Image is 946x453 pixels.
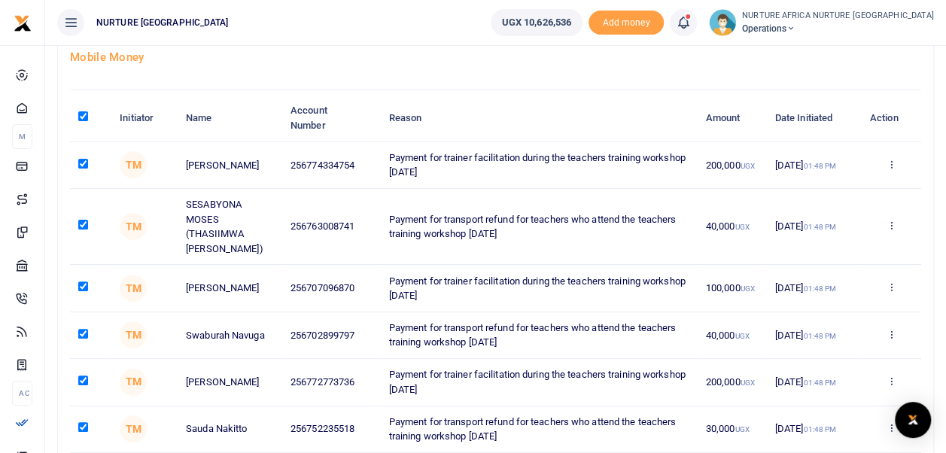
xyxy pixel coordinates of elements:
[120,275,147,302] span: Timothy Makumbi
[282,142,381,189] td: 256774334754
[735,332,749,340] small: UGX
[282,95,381,141] th: Account Number: activate to sort column ascending
[380,189,697,265] td: Payment for transport refund for teachers who attend the teachers training workshop [DATE]
[735,223,749,231] small: UGX
[589,11,664,35] li: Toup your wallet
[12,381,32,406] li: Ac
[178,142,282,189] td: [PERSON_NAME]
[380,312,697,359] td: Payment for transport refund for teachers who attend the teachers training workshop [DATE]
[120,415,147,442] span: Timothy Makumbi
[178,265,282,312] td: [PERSON_NAME]
[282,189,381,265] td: 256763008741
[120,213,147,240] span: Timothy Makumbi
[178,406,282,453] td: Sauda Nakitto
[491,9,583,36] a: UGX 10,626,536
[380,406,697,453] td: Payment for transport refund for teachers who attend the teachers training workshop [DATE]
[766,95,861,141] th: Date Initiated: activate to sort column ascending
[803,162,836,170] small: 01:48 PM
[742,22,934,35] span: Operations
[380,95,697,141] th: Reason: activate to sort column ascending
[282,312,381,359] td: 256702899797
[380,142,697,189] td: Payment for trainer facilitation during the teachers training workshop [DATE]
[12,124,32,149] li: M
[178,312,282,359] td: Swaburah Navuga
[803,379,836,387] small: 01:48 PM
[178,189,282,265] td: SESABYONA MOSES (THASIIMWA [PERSON_NAME])
[282,406,381,453] td: 256752235518
[698,189,767,265] td: 40,000
[861,95,921,141] th: Action: activate to sort column ascending
[766,406,861,453] td: [DATE]
[740,284,754,293] small: UGX
[709,9,934,36] a: profile-user NURTURE AFRICA NURTURE [GEOGRAPHIC_DATA] Operations
[766,142,861,189] td: [DATE]
[803,284,836,293] small: 01:48 PM
[282,359,381,406] td: 256772773736
[742,10,934,23] small: NURTURE AFRICA NURTURE [GEOGRAPHIC_DATA]
[740,379,754,387] small: UGX
[895,402,931,438] div: Open Intercom Messenger
[698,359,767,406] td: 200,000
[502,15,571,30] span: UGX 10,626,536
[380,359,697,406] td: Payment for trainer facilitation during the teachers training workshop [DATE]
[698,406,767,453] td: 30,000
[766,312,861,359] td: [DATE]
[70,95,111,141] th: : activate to sort column descending
[120,369,147,396] span: Timothy Makumbi
[282,265,381,312] td: 256707096870
[803,332,836,340] small: 01:48 PM
[698,312,767,359] td: 40,000
[380,265,697,312] td: Payment for trainer facilitation during the teachers training workshop [DATE]
[14,17,32,28] a: logo-small logo-large logo-large
[70,49,921,65] h4: Mobile Money
[803,425,836,433] small: 01:48 PM
[803,223,836,231] small: 01:48 PM
[589,11,664,35] span: Add money
[178,359,282,406] td: [PERSON_NAME]
[735,425,749,433] small: UGX
[111,95,178,141] th: Initiator: activate to sort column ascending
[766,265,861,312] td: [DATE]
[698,142,767,189] td: 200,000
[698,95,767,141] th: Amount: activate to sort column ascending
[14,14,32,32] img: logo-small
[178,95,282,141] th: Name: activate to sort column ascending
[589,16,664,27] a: Add money
[740,162,754,170] small: UGX
[120,151,147,178] span: Timothy Makumbi
[120,321,147,348] span: Timothy Makumbi
[698,265,767,312] td: 100,000
[485,9,589,36] li: Wallet ballance
[90,16,235,29] span: NURTURE [GEOGRAPHIC_DATA]
[766,189,861,265] td: [DATE]
[709,9,736,36] img: profile-user
[766,359,861,406] td: [DATE]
